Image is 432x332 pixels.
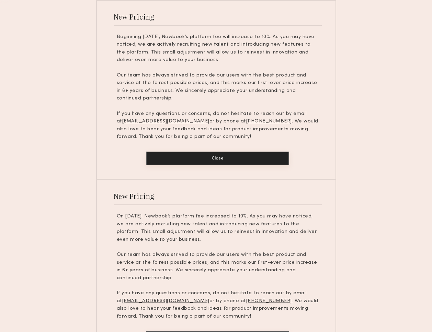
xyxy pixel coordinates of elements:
u: [PHONE_NUMBER] [246,119,292,123]
p: If you have any questions or concerns, do not hesitate to reach out by email at or by phone at . ... [117,289,319,320]
p: Our team has always strived to provide our users with the best product and service at the fairest... [117,251,319,282]
div: New Pricing [114,12,155,21]
u: [EMAIL_ADDRESS][DOMAIN_NAME] [122,119,209,123]
button: Close [146,152,289,165]
p: Our team has always strived to provide our users with the best product and service at the fairest... [117,72,319,103]
div: New Pricing [114,191,155,201]
u: [EMAIL_ADDRESS][DOMAIN_NAME] [122,299,209,303]
p: Beginning [DATE], Newbook’s platform fee will increase to 10%. As you may have noticed, we are ac... [117,33,319,64]
p: If you have any questions or concerns, do not hesitate to reach out by email at or by phone at . ... [117,110,319,141]
u: [PHONE_NUMBER] [246,299,292,303]
p: On [DATE], Newbook’s platform fee increased to 10%. As you may have noticed, we are actively recr... [117,213,319,244]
